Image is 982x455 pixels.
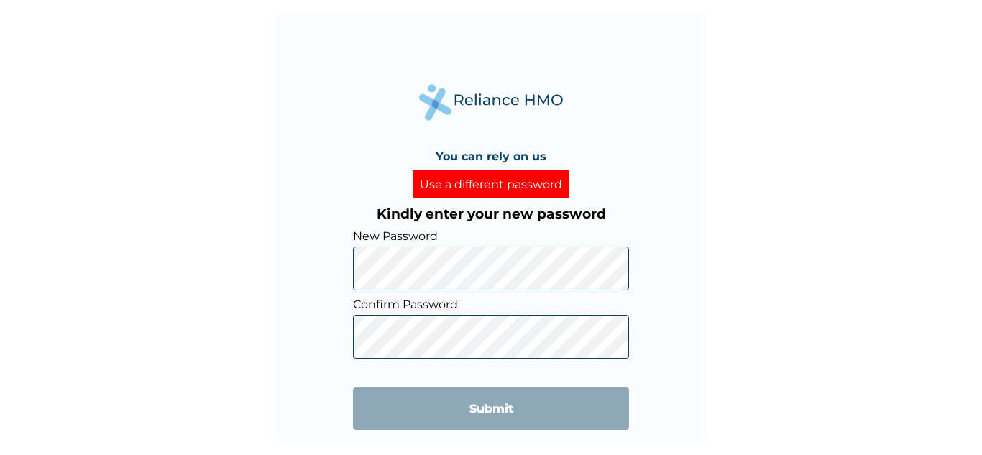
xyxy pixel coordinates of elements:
input: Submit [353,387,629,430]
label: Confirm Password [353,298,629,311]
img: Reliance Health's Logo [419,84,563,121]
div: Use a different password [413,170,569,198]
label: New Password [353,229,629,243]
h3: Kindly enter your new password [353,206,629,222]
h4: You can rely on us [436,150,546,163]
